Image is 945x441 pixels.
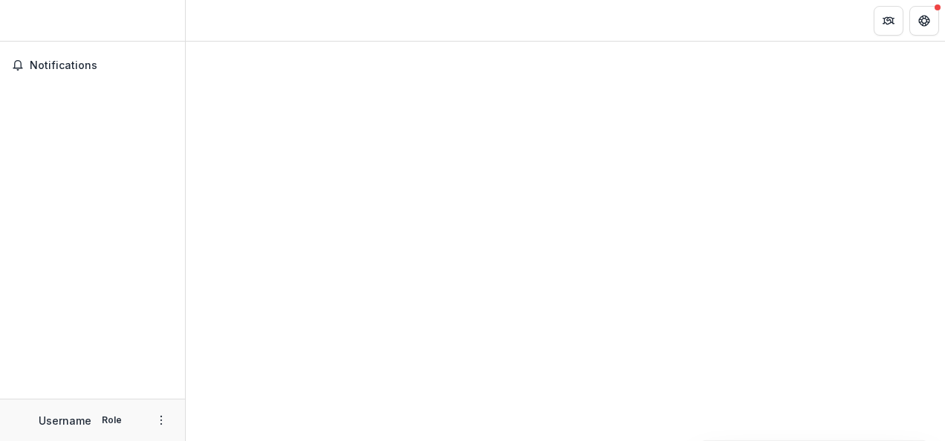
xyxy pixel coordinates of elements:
[30,59,173,72] span: Notifications
[6,53,179,77] button: Notifications
[152,411,170,429] button: More
[874,6,903,36] button: Partners
[909,6,939,36] button: Get Help
[39,413,91,428] p: Username
[97,414,126,427] p: Role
